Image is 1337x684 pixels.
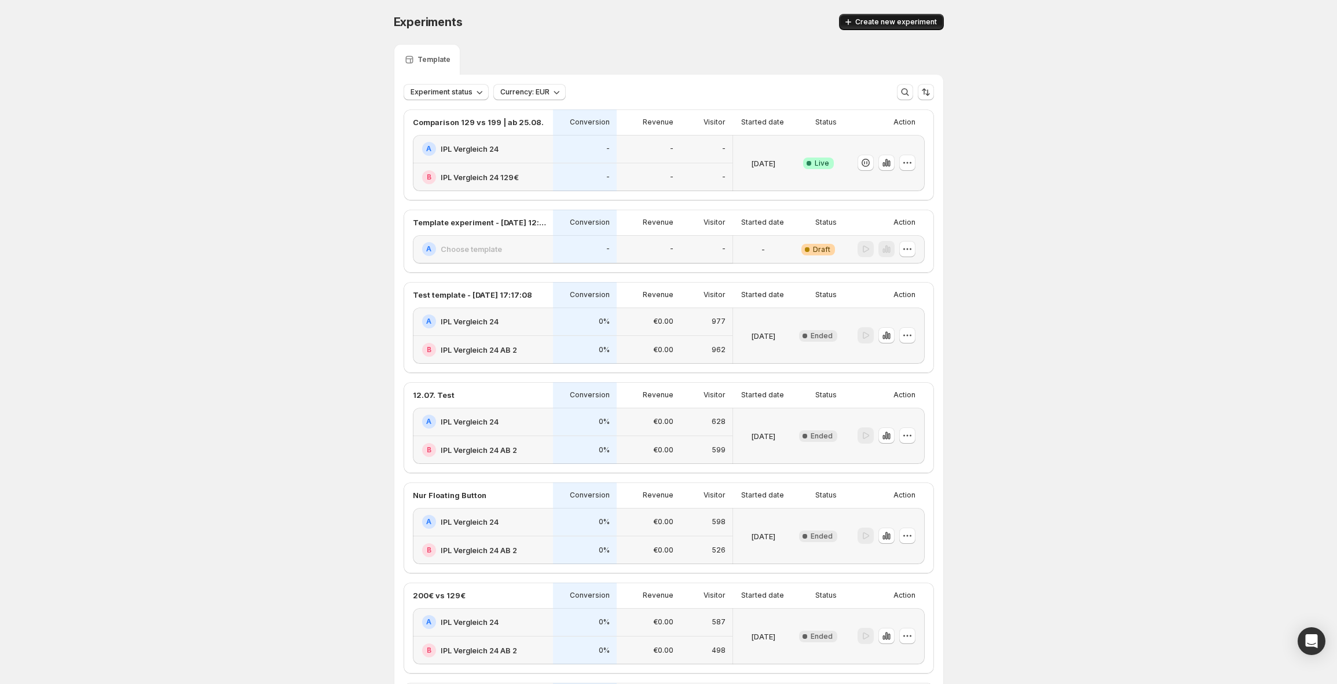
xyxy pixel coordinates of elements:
[722,144,726,153] p: -
[441,444,517,456] h2: IPL Vergleich 24 AB 2
[413,217,546,228] p: Template experiment - [DATE] 12:54:11
[741,290,784,299] p: Started date
[893,390,915,400] p: Action
[1298,627,1325,655] div: Open Intercom Messenger
[427,173,431,182] h2: B
[839,14,944,30] button: Create new experiment
[570,591,610,600] p: Conversion
[893,491,915,500] p: Action
[570,118,610,127] p: Conversion
[751,531,775,542] p: [DATE]
[570,390,610,400] p: Conversion
[441,243,502,255] h2: Choose template
[427,445,431,455] h2: B
[670,144,673,153] p: -
[712,517,726,526] p: 598
[426,144,431,153] h2: A
[815,390,837,400] p: Status
[751,330,775,342] p: [DATE]
[893,118,915,127] p: Action
[441,316,499,327] h2: IPL Vergleich 24
[599,417,610,426] p: 0%
[413,116,544,128] p: Comparison 129 vs 199 | ab 25.08.
[570,218,610,227] p: Conversion
[722,244,726,254] p: -
[741,218,784,227] p: Started date
[815,290,837,299] p: Status
[599,546,610,555] p: 0%
[712,617,726,627] p: 587
[441,616,499,628] h2: IPL Vergleich 24
[918,84,934,100] button: Sort the results
[855,17,937,27] span: Create new experiment
[441,416,499,427] h2: IPL Vergleich 24
[441,344,517,356] h2: IPL Vergleich 24 AB 2
[813,245,830,254] span: Draft
[751,631,775,642] p: [DATE]
[712,317,726,326] p: 977
[712,445,726,455] p: 599
[653,317,673,326] p: €0.00
[441,143,499,155] h2: IPL Vergleich 24
[704,591,726,600] p: Visitor
[599,517,610,526] p: 0%
[653,646,673,655] p: €0.00
[653,417,673,426] p: €0.00
[404,84,489,100] button: Experiment status
[599,317,610,326] p: 0%
[643,118,673,127] p: Revenue
[599,345,610,354] p: 0%
[643,591,673,600] p: Revenue
[643,390,673,400] p: Revenue
[413,590,466,601] p: 200€ vs 129€
[722,173,726,182] p: -
[893,218,915,227] p: Action
[893,591,915,600] p: Action
[815,159,829,168] span: Live
[599,646,610,655] p: 0%
[741,118,784,127] p: Started date
[815,591,837,600] p: Status
[811,532,833,541] span: Ended
[500,87,550,97] span: Currency: EUR
[741,390,784,400] p: Started date
[653,445,673,455] p: €0.00
[712,345,726,354] p: 962
[815,118,837,127] p: Status
[653,546,673,555] p: €0.00
[751,158,775,169] p: [DATE]
[441,516,499,528] h2: IPL Vergleich 24
[741,491,784,500] p: Started date
[570,290,610,299] p: Conversion
[704,290,726,299] p: Visitor
[411,87,472,97] span: Experiment status
[815,491,837,500] p: Status
[570,491,610,500] p: Conversion
[427,546,431,555] h2: B
[704,218,726,227] p: Visitor
[815,218,837,227] p: Status
[606,173,610,182] p: -
[643,218,673,227] p: Revenue
[413,489,486,501] p: Nur Floating Button
[427,345,431,354] h2: B
[413,289,532,301] p: Test template - [DATE] 17:17:08
[653,517,673,526] p: €0.00
[670,173,673,182] p: -
[599,617,610,627] p: 0%
[712,417,726,426] p: 628
[704,491,726,500] p: Visitor
[426,517,431,526] h2: A
[606,144,610,153] p: -
[704,390,726,400] p: Visitor
[441,645,517,656] h2: IPL Vergleich 24 AB 2
[811,632,833,641] span: Ended
[811,331,833,341] span: Ended
[599,445,610,455] p: 0%
[394,15,463,29] span: Experiments
[427,646,431,655] h2: B
[413,389,455,401] p: 12.07. Test
[417,55,450,64] p: Template
[426,244,431,254] h2: A
[653,345,673,354] p: €0.00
